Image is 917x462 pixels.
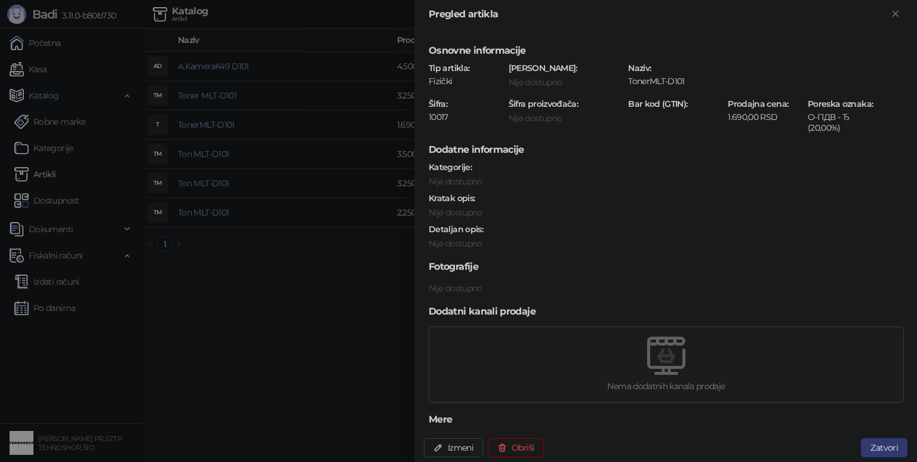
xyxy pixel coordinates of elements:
[429,176,482,187] span: Nije dostupno
[861,438,907,457] button: Zatvori
[429,224,483,235] strong: Detaljan opis :
[429,162,472,173] strong: Kategorije :
[509,77,562,88] span: Nije dostupno
[429,44,903,58] h5: Osnovne informacije
[888,7,903,21] button: Zatvori
[429,63,469,73] strong: Tip artikla :
[429,98,447,109] strong: Šifra :
[628,98,687,109] strong: Bar kod (GTIN) :
[549,432,600,442] strong: Prodajna JM :
[429,207,482,218] span: Nije dostupno
[628,63,651,73] strong: Naziv :
[429,283,482,294] span: Nije dostupno
[727,112,804,122] div: 1.690,00 RSD
[429,260,903,274] h5: Fotografije
[627,76,904,87] div: TonerMLT-D101
[728,98,788,109] strong: Prodajna cena :
[668,432,717,442] strong: Bruto masa :
[509,98,578,109] strong: Šifra proizvođača :
[427,76,505,87] div: Fizički
[509,63,577,73] strong: [PERSON_NAME] :
[748,432,790,442] strong: Dimenzije :
[807,112,884,133] div: О-ПДВ - Ђ (20,00%)
[424,438,483,457] button: Izmeni
[429,432,482,442] strong: Količina u JM :
[808,98,873,109] strong: Poreska oznaka :
[427,112,505,122] div: 10017
[429,412,903,427] h5: Mere
[509,113,562,124] span: Nije dostupno
[429,193,475,204] strong: Kratak opis :
[488,438,544,457] button: Obriši
[429,7,888,21] div: Pregled artikla
[429,238,482,249] span: Nije dostupno
[429,143,903,157] h5: Dodatne informacije
[429,380,903,393] div: Nema dodatnih kanala prodaje
[429,304,903,319] h5: Dodatni kanali prodaje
